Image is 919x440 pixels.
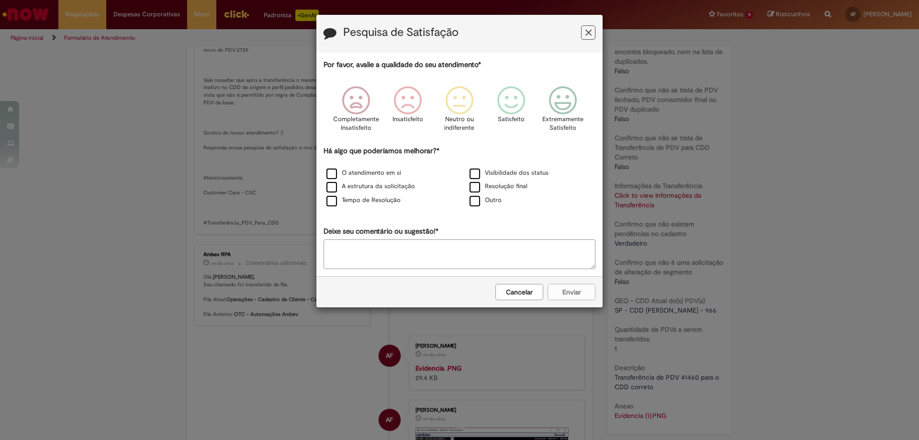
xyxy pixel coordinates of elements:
[333,115,379,133] p: Completamente Insatisfeito
[331,79,380,145] div: Completamente Insatisfeito
[343,26,459,39] label: Pesquisa de Satisfação
[324,60,481,70] label: Por favor, avalie a qualidade do seu atendimento*
[495,284,543,300] button: Cancelar
[326,182,415,191] label: A estrutura da solicitação
[470,182,527,191] label: Resolução final
[383,79,432,145] div: Insatisfeito
[324,146,595,208] div: Há algo que poderíamos melhorar?*
[324,226,438,237] label: Deixe seu comentário ou sugestão!*
[470,196,502,205] label: Outro
[392,115,423,124] p: Insatisfeito
[470,169,549,178] label: Visibilidade dos status
[326,196,401,205] label: Tempo de Resolução
[442,115,477,133] p: Neutro ou indiferente
[538,79,587,145] div: Extremamente Satisfeito
[435,79,484,145] div: Neutro ou indiferente
[326,169,401,178] label: O atendimento em si
[487,79,536,145] div: Satisfeito
[498,115,525,124] p: Satisfeito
